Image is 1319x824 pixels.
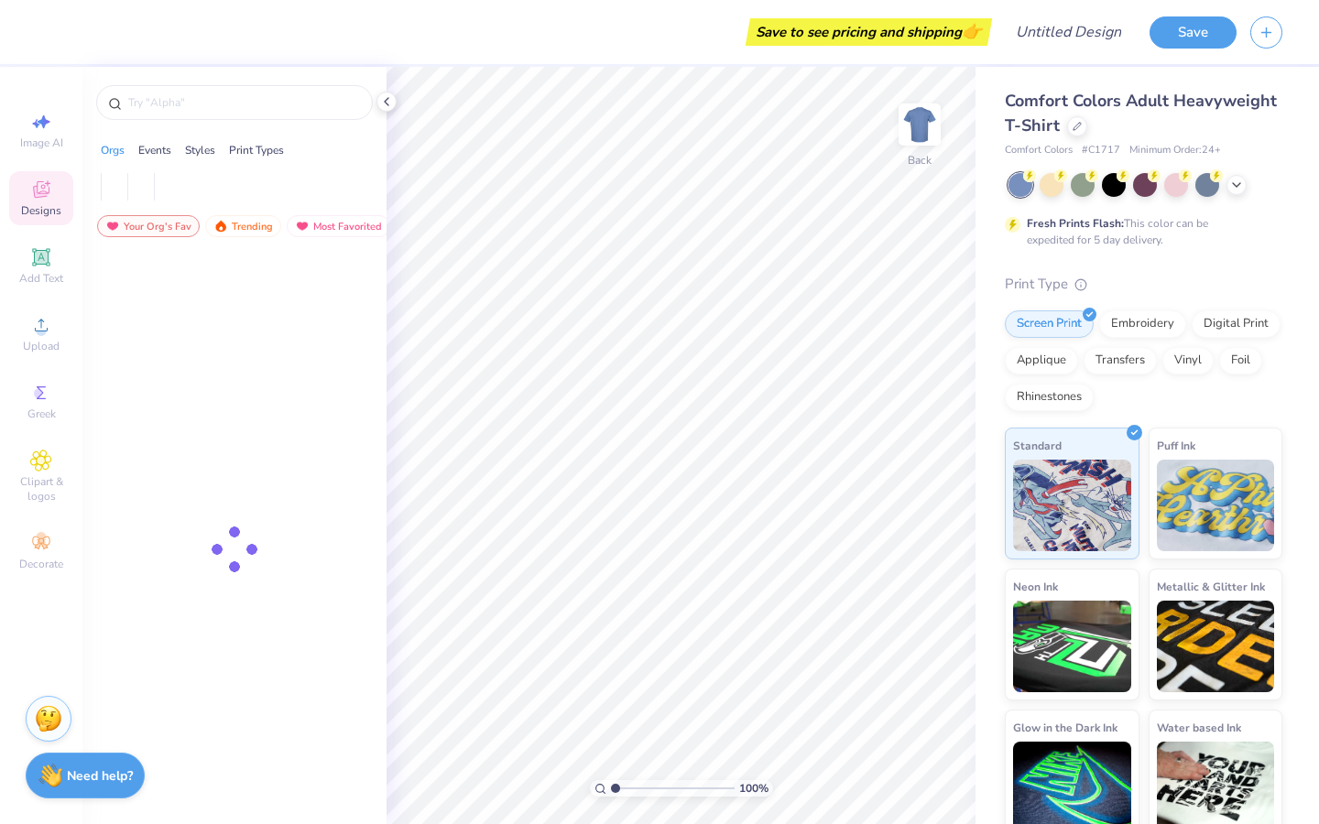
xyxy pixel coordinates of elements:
span: 100 % [739,780,769,797]
div: Screen Print [1005,310,1094,338]
div: Events [138,142,171,158]
div: Applique [1005,347,1078,374]
div: Digital Print [1192,310,1281,338]
img: Neon Ink [1013,601,1131,692]
span: Image AI [20,136,63,150]
span: # C1717 [1082,143,1120,158]
span: 👉 [962,20,982,42]
img: Puff Ink [1157,460,1275,551]
div: Vinyl [1162,347,1214,374]
span: Decorate [19,557,63,571]
span: Clipart & logos [9,474,73,504]
div: Print Type [1005,274,1282,295]
span: Greek [27,407,56,421]
input: Try "Alpha" [126,93,361,112]
div: Embroidery [1099,310,1186,338]
button: Save [1150,16,1237,49]
img: Back [901,106,938,143]
img: most_fav.gif [295,220,310,233]
div: Rhinestones [1005,384,1094,411]
img: trending.gif [213,220,228,233]
span: Minimum Order: 24 + [1129,143,1221,158]
strong: Fresh Prints Flash: [1027,216,1124,231]
span: Comfort Colors [1005,143,1073,158]
span: Water based Ink [1157,718,1241,737]
div: Transfers [1084,347,1157,374]
span: Neon Ink [1013,577,1058,596]
div: Print Types [229,142,284,158]
div: Foil [1219,347,1262,374]
span: Upload [23,339,60,353]
span: Metallic & Glitter Ink [1157,577,1265,596]
div: Orgs [101,142,125,158]
img: most_fav.gif [105,220,120,233]
span: Comfort Colors Adult Heavyweight T-Shirt [1005,90,1277,136]
span: Puff Ink [1157,436,1195,455]
div: Save to see pricing and shipping [750,18,987,46]
div: This color can be expedited for 5 day delivery. [1027,215,1252,248]
span: Designs [21,203,61,218]
div: Your Org's Fav [97,215,200,237]
strong: Need help? [67,767,133,785]
input: Untitled Design [1001,14,1136,50]
span: Glow in the Dark Ink [1013,718,1117,737]
div: Trending [205,215,281,237]
span: Standard [1013,436,1062,455]
div: Styles [185,142,215,158]
img: Standard [1013,460,1131,551]
img: Metallic & Glitter Ink [1157,601,1275,692]
div: Back [908,152,932,168]
div: Most Favorited [287,215,390,237]
span: Add Text [19,271,63,286]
